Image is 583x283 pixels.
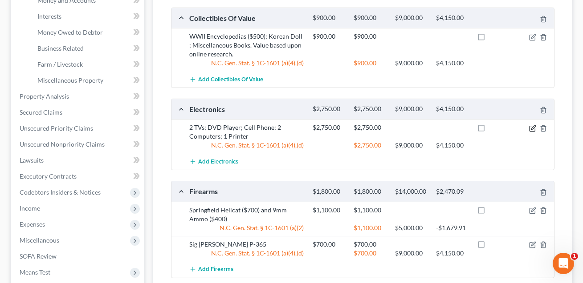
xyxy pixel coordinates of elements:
[185,187,308,196] div: Firearms
[571,253,578,260] span: 1
[30,24,144,40] a: Money Owed to Debtor
[391,141,432,150] div: $9,000.00
[185,206,308,223] div: Springfield Hellcat ($700) and 9mm Ammo ($400)
[349,206,390,215] div: $1,100.00
[308,32,349,41] div: $900.00
[185,240,308,249] div: Sig [PERSON_NAME] P-365
[30,40,144,56] a: Business Related
[349,187,390,196] div: $1,800.00
[198,76,263,83] span: Add Collectibles Of Value
[37,28,103,36] span: Money Owed to Debtor
[20,124,93,132] span: Unsecured Priority Claims
[20,188,101,196] span: Codebtors Insiders & Notices
[432,249,473,258] div: $4,150.00
[20,140,105,148] span: Unsecured Nonpriority Claims
[432,223,473,232] div: -$1,679.91
[20,252,57,260] span: SOFA Review
[20,204,40,212] span: Income
[432,141,473,150] div: $4,150.00
[349,123,390,132] div: $2,750.00
[198,266,233,273] span: Add Firearms
[12,88,144,104] a: Property Analysis
[12,104,144,120] a: Secured Claims
[185,123,308,141] div: 2 TVs; DVD Player; Cell Phone; 2 Computers; 1 Printer
[553,253,574,274] iframe: Intercom live chat
[20,92,69,100] span: Property Analysis
[308,240,349,249] div: $700.00
[391,187,432,196] div: $14,000.00
[432,187,473,196] div: $2,470.09
[189,153,238,170] button: Add Electronics
[308,14,349,22] div: $900.00
[30,72,144,88] a: Miscellaneous Property
[12,168,144,184] a: Executory Contracts
[349,59,390,68] div: $900.00
[349,32,390,41] div: $900.00
[349,105,390,113] div: $2,750.00
[20,156,44,164] span: Lawsuits
[20,172,77,180] span: Executory Contracts
[391,223,432,232] div: $5,000.00
[20,236,59,244] span: Miscellaneous
[391,105,432,113] div: $9,000.00
[349,240,390,249] div: $700.00
[185,32,308,59] div: WWII Encyclopedias ($500); Korean Doll ; Miscellaneous Books. Value based upon online research.
[349,223,390,232] div: $1,100.00
[308,206,349,215] div: $1,100.00
[189,71,263,88] button: Add Collectibles Of Value
[12,248,144,264] a: SOFA Review
[432,105,473,113] div: $4,150.00
[185,13,308,23] div: Collectibles Of Value
[185,141,308,150] div: N.C. Gen. Stat. § 1C-1601 (a)(4),(d)
[20,268,50,276] span: Means Test
[37,76,103,84] span: Miscellaneous Property
[349,249,390,258] div: $700.00
[30,8,144,24] a: Interests
[185,223,308,232] div: N.C. Gen. Stat. § 1C-1601 (a)(2)
[20,108,62,116] span: Secured Claims
[391,249,432,258] div: $9,000.00
[12,152,144,168] a: Lawsuits
[37,44,84,52] span: Business Related
[189,261,233,278] button: Add Firearms
[432,59,473,68] div: $4,150.00
[37,60,83,68] span: Farm / Livestock
[349,141,390,150] div: $2,750.00
[391,14,432,22] div: $9,000.00
[391,59,432,68] div: $9,000.00
[308,123,349,132] div: $2,750.00
[12,120,144,136] a: Unsecured Priority Claims
[12,136,144,152] a: Unsecured Nonpriority Claims
[20,220,45,228] span: Expenses
[432,14,473,22] div: $4,150.00
[349,14,390,22] div: $900.00
[185,104,308,114] div: Electronics
[37,12,61,20] span: Interests
[308,105,349,113] div: $2,750.00
[30,56,144,72] a: Farm / Livestock
[198,158,238,165] span: Add Electronics
[185,59,308,68] div: N.C. Gen. Stat. § 1C-1601 (a)(4),(d)
[308,187,349,196] div: $1,800.00
[185,249,308,258] div: N.C. Gen. Stat. § 1C-1601 (a)(4),(d)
